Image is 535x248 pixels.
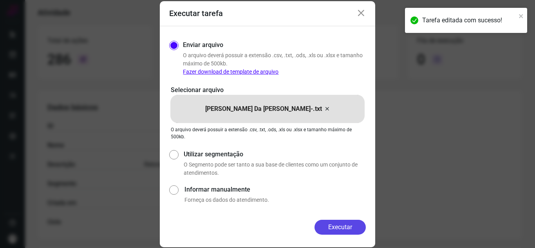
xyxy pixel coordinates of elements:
[184,150,366,159] label: Utilizar segmentação
[205,104,322,114] p: [PERSON_NAME] Da [PERSON_NAME]-.txt
[519,11,524,20] button: close
[183,69,278,75] a: Fazer download de template de arquivo
[184,161,366,177] p: O Segmento pode ser tanto a sua base de clientes como um conjunto de atendimentos.
[171,85,364,95] p: Selecionar arquivo
[184,185,366,194] label: Informar manualmente
[171,126,364,140] p: O arquivo deverá possuir a extensão .csv, .txt, .ods, .xls ou .xlsx e tamanho máximo de 500kb.
[422,16,516,25] div: Tarefa editada com sucesso!
[184,196,366,204] p: Forneça os dados do atendimento.
[183,40,223,50] label: Enviar arquivo
[314,220,366,235] button: Executar
[183,51,366,76] p: O arquivo deverá possuir a extensão .csv, .txt, .ods, .xls ou .xlsx e tamanho máximo de 500kb.
[169,9,223,18] h3: Executar tarefa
